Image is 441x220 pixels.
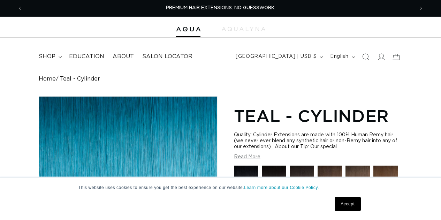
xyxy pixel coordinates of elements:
a: About [108,49,138,65]
button: English [326,50,358,63]
h1: Teal - Cylinder [234,105,403,127]
img: 1B Soft Black - Cylinder [290,166,314,190]
a: 4AB Medium Ash Brown - Cylinder [345,166,370,194]
button: Read More [234,154,260,160]
span: Education [69,53,104,60]
a: Salon Locator [138,49,197,65]
img: 1 Black - Cylinder [234,166,258,190]
p: This website uses cookies to ensure you get the best experience on our website. [78,184,363,191]
a: Home [39,76,56,82]
span: Teal - Cylinder [60,76,100,82]
div: Quality: Cylinder Extensions are made with 100% Human Remy hair (we never ever blend any syntheti... [234,132,403,150]
a: 4 Medium Brown - Cylinder [373,166,398,194]
a: 1B Soft Black - Cylinder [290,166,314,194]
a: 2 Dark Brown - Cylinder [318,166,342,194]
a: Learn more about our Cookie Policy. [244,185,319,190]
img: 2 Dark Brown - Cylinder [318,166,342,190]
span: [GEOGRAPHIC_DATA] | USD $ [236,53,317,60]
a: Accept [335,197,360,211]
img: 1N Natural Black - Cylinder [262,166,286,190]
span: Salon Locator [142,53,192,60]
summary: shop [35,49,65,65]
span: PREMIUM HAIR EXTENSIONS. NO GUESSWORK. [166,6,275,10]
a: 1 Black - Cylinder [234,166,258,194]
button: Next announcement [413,2,429,15]
img: 4 Medium Brown - Cylinder [373,166,398,190]
span: English [330,53,348,60]
img: aqualyna.com [222,27,265,31]
nav: breadcrumbs [39,76,403,82]
button: Previous announcement [12,2,28,15]
span: shop [39,53,55,60]
summary: Search [358,49,373,65]
a: 1N Natural Black - Cylinder [262,166,286,194]
img: 4AB Medium Ash Brown - Cylinder [345,166,370,190]
img: Aqua Hair Extensions [176,27,200,32]
button: [GEOGRAPHIC_DATA] | USD $ [231,50,326,63]
a: Education [65,49,108,65]
span: About [113,53,134,60]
